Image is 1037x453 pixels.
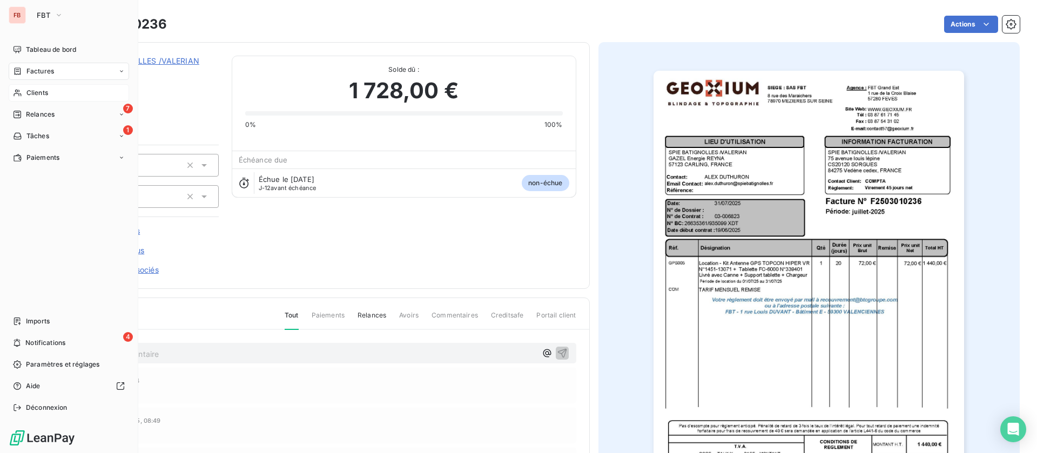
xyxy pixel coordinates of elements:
[26,131,49,141] span: Tâches
[123,332,133,342] span: 4
[9,429,76,447] img: Logo LeanPay
[1000,416,1026,442] div: Open Intercom Messenger
[26,110,55,119] span: Relances
[9,6,26,24] div: FB
[536,310,576,329] span: Portail client
[259,185,317,191] span: avant échéance
[399,310,419,329] span: Avoirs
[123,104,133,113] span: 7
[26,45,76,55] span: Tableau de bord
[9,377,129,395] a: Aide
[123,125,133,135] span: 1
[432,310,478,329] span: Commentaires
[239,155,288,164] span: Échéance due
[544,120,563,130] span: 100%
[285,310,299,330] span: Tout
[245,65,563,75] span: Solde dû :
[26,316,50,326] span: Imports
[26,66,54,76] span: Factures
[349,75,459,107] span: 1 728,00 €
[26,88,48,98] span: Clients
[85,56,199,65] a: SPIE BATIGNOLLES /VALERIAN
[491,310,524,329] span: Creditsafe
[312,310,345,329] span: Paiements
[26,381,41,391] span: Aide
[944,16,998,33] button: Actions
[358,310,386,329] span: Relances
[245,120,256,130] span: 0%
[26,403,68,413] span: Déconnexion
[522,175,569,191] span: non-échue
[26,360,99,369] span: Paramètres et réglages
[85,69,219,77] span: CSPIEVAL
[37,11,50,19] span: FBT
[26,153,59,163] span: Paiements
[25,338,65,348] span: Notifications
[259,175,314,184] span: Échue le [DATE]
[259,184,271,192] span: J-12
